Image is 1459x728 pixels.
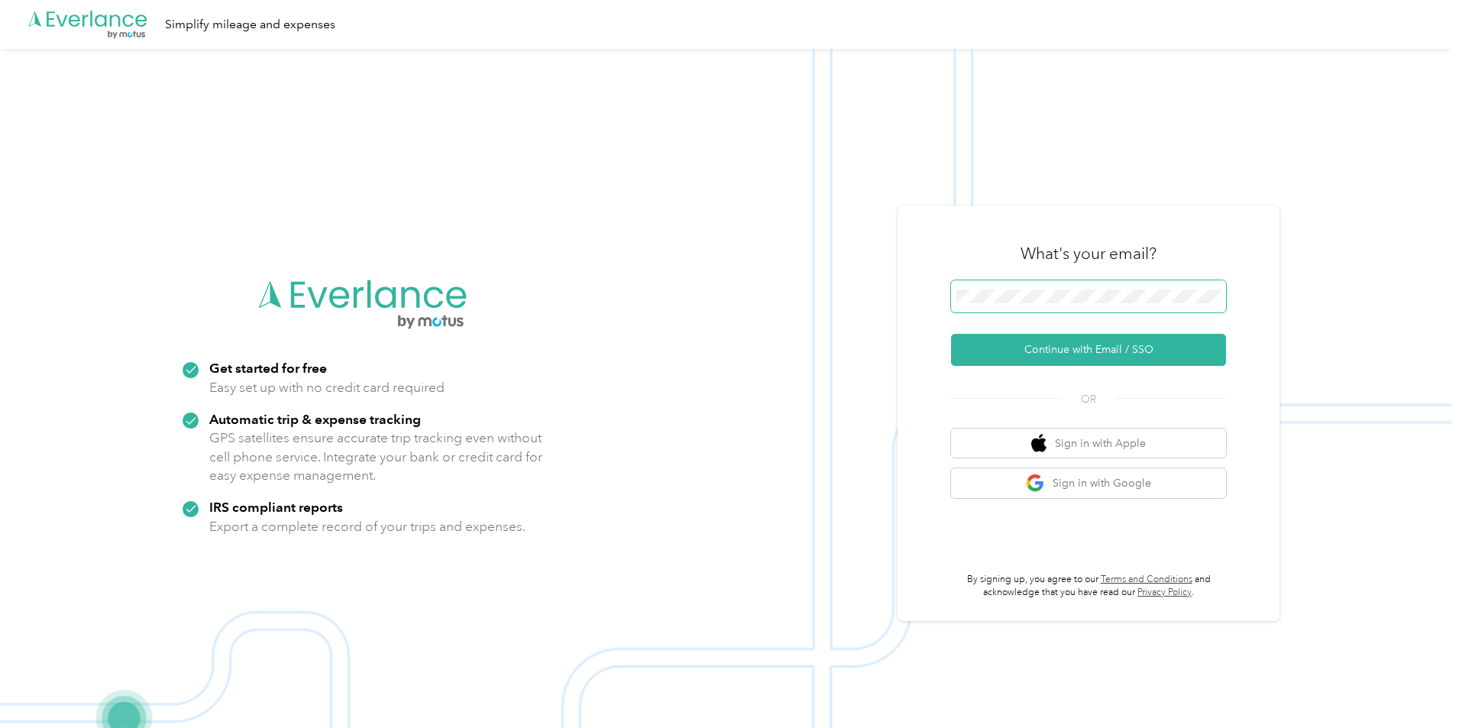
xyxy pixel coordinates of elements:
[951,573,1226,600] p: By signing up, you agree to our and acknowledge that you have read our .
[1031,434,1047,453] img: apple logo
[209,411,421,427] strong: Automatic trip & expense tracking
[209,360,327,376] strong: Get started for free
[209,517,526,536] p: Export a complete record of your trips and expenses.
[209,499,343,515] strong: IRS compliant reports
[165,15,335,34] div: Simplify mileage and expenses
[1062,391,1115,407] span: OR
[1137,587,1192,598] a: Privacy Policy
[209,378,445,397] p: Easy set up with no credit card required
[209,429,543,485] p: GPS satellites ensure accurate trip tracking even without cell phone service. Integrate your bank...
[951,429,1226,458] button: apple logoSign in with Apple
[1026,474,1045,493] img: google logo
[1021,243,1157,264] h3: What's your email?
[951,468,1226,498] button: google logoSign in with Google
[951,334,1226,366] button: Continue with Email / SSO
[1101,574,1192,585] a: Terms and Conditions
